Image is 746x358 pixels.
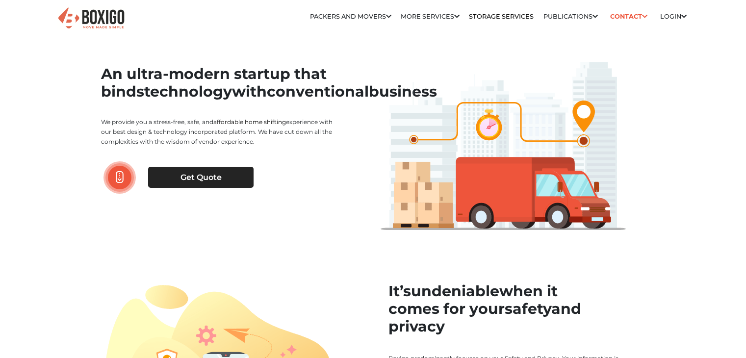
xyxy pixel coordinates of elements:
[144,82,232,101] span: technology
[213,118,286,126] a: affordable home shifting
[116,171,124,183] img: boxigo_packers_and_movers_scroll
[267,82,369,101] span: conventional
[411,282,499,300] span: undeniable
[381,62,626,230] img: boxigo_aboutus_truck_nav
[543,13,598,20] a: Publications
[388,317,445,335] span: privacy
[469,13,534,20] a: Storage Services
[101,65,339,101] h1: An ultra-modern startup that binds with business
[388,282,645,335] h2: It’s when it comes for your and
[607,9,651,24] a: Contact
[101,117,339,147] p: We provide you a stress-free, safe, and experience with our best design & technology incorporated...
[310,13,391,20] a: Packers and Movers
[401,13,460,20] a: More services
[57,6,126,30] img: Boxigo
[505,300,551,318] span: safety
[660,13,687,20] a: Login
[148,167,254,187] a: Get Quote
